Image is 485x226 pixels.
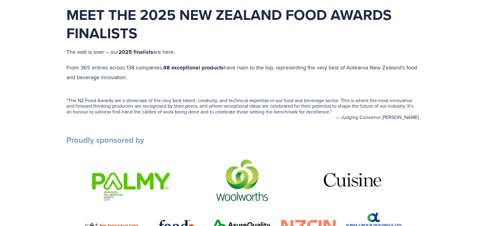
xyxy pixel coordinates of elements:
[66,134,144,146] strong: Proudly sponsored by
[66,47,419,57] p: The wait is over – our are here.
[330,108,332,115] span: ”
[118,48,153,56] strong: 2025 finalists
[66,97,68,104] span: “
[66,98,419,114] blockquote: The NZ Food Awards are a showcase of the very best talent, creativity, and technical expertise in...
[66,63,419,82] p: From 365 entries across 138 companies, have risen to the top, representing the very best of Aotea...
[163,64,224,72] strong: 48 exceptional products
[66,4,395,44] strong: Meet the 2025 New Zealand Food Awards Finalists
[66,114,419,120] figcaption: — Judging Convenor [PERSON_NAME]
